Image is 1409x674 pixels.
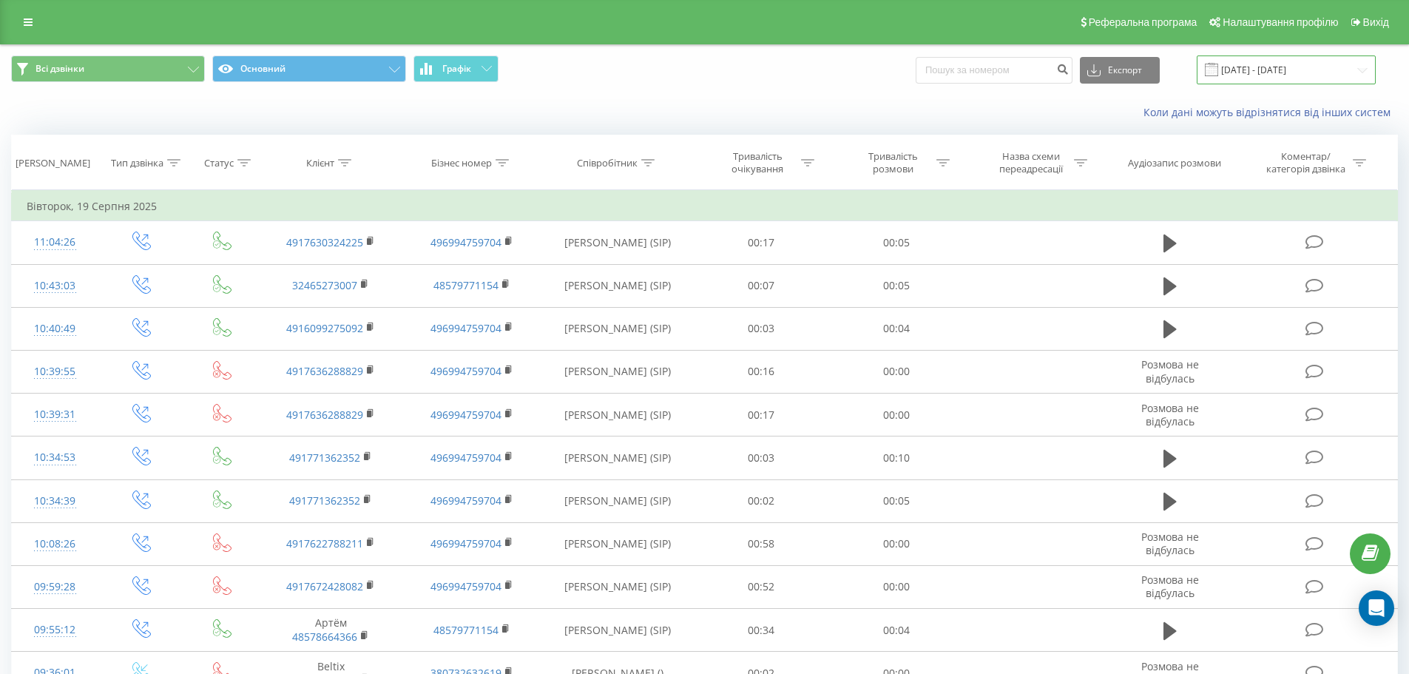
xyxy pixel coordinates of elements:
a: 4917636288829 [286,364,363,378]
td: [PERSON_NAME] (SIP) [542,350,694,393]
div: Бізнес номер [431,157,492,169]
td: [PERSON_NAME] (SIP) [542,522,694,565]
a: 491771362352 [289,451,360,465]
td: 00:00 [829,350,964,393]
div: 10:34:39 [27,487,84,516]
a: 4917672428082 [286,579,363,593]
span: Графік [442,64,471,74]
td: 00:52 [694,565,829,608]
span: Розмова не відбулась [1141,530,1199,557]
div: 09:59:28 [27,573,84,601]
a: 48579771154 [433,623,499,637]
td: [PERSON_NAME] (SIP) [542,264,694,307]
span: Розмова не відбулась [1141,401,1199,428]
span: Розмова не відбулась [1141,573,1199,600]
div: Клієнт [306,157,334,169]
div: Статус [204,157,234,169]
a: 496994759704 [430,364,501,378]
button: Всі дзвінки [11,55,205,82]
div: 10:08:26 [27,530,84,559]
span: Реферальна програма [1089,16,1197,28]
td: 00:05 [829,479,964,522]
td: 00:03 [694,307,829,350]
a: 48578664366 [292,630,357,644]
a: 491771362352 [289,493,360,508]
td: 00:00 [829,522,964,565]
td: 00:04 [829,609,964,652]
button: Експорт [1080,57,1160,84]
td: 00:05 [829,264,964,307]
td: 00:16 [694,350,829,393]
td: 00:07 [694,264,829,307]
button: Графік [413,55,499,82]
a: 4917622788211 [286,536,363,550]
button: Основний [212,55,406,82]
td: Вівторок, 19 Серпня 2025 [12,192,1398,221]
div: Тривалість розмови [854,150,933,175]
td: [PERSON_NAME] (SIP) [542,307,694,350]
div: Коментар/категорія дзвінка [1263,150,1349,175]
div: 10:34:53 [27,443,84,472]
a: 496994759704 [430,579,501,593]
a: 496994759704 [430,536,501,550]
td: 00:58 [694,522,829,565]
a: 496994759704 [430,321,501,335]
a: 4917630324225 [286,235,363,249]
td: 00:05 [829,221,964,264]
td: [PERSON_NAME] (SIP) [542,437,694,479]
a: 496994759704 [430,451,501,465]
div: Співробітник [577,157,638,169]
a: 32465273007 [292,278,357,292]
a: Коли дані можуть відрізнятися вiд інших систем [1143,105,1398,119]
td: 00:34 [694,609,829,652]
td: 00:17 [694,221,829,264]
span: Налаштування профілю [1223,16,1338,28]
td: [PERSON_NAME] (SIP) [542,479,694,522]
td: 00:03 [694,437,829,479]
div: [PERSON_NAME] [16,157,90,169]
td: Артём [260,609,401,652]
div: Назва схеми переадресації [991,150,1070,175]
div: 09:55:12 [27,616,84,644]
td: [PERSON_NAME] (SIP) [542,609,694,652]
div: Тип дзвінка [111,157,163,169]
a: 48579771154 [433,278,499,292]
a: 496994759704 [430,408,501,422]
td: [PERSON_NAME] (SIP) [542,221,694,264]
a: 4916099275092 [286,321,363,335]
td: [PERSON_NAME] (SIP) [542,565,694,608]
div: 10:39:31 [27,400,84,429]
div: 10:40:49 [27,314,84,343]
div: 11:04:26 [27,228,84,257]
td: 00:02 [694,479,829,522]
div: Тривалість очікування [718,150,797,175]
td: 00:10 [829,437,964,479]
span: Розмова не відбулась [1141,357,1199,385]
a: 496994759704 [430,493,501,508]
div: 10:43:03 [27,272,84,300]
td: 00:04 [829,307,964,350]
a: 4917636288829 [286,408,363,422]
a: 496994759704 [430,235,501,249]
input: Пошук за номером [916,57,1072,84]
td: [PERSON_NAME] (SIP) [542,394,694,437]
td: 00:00 [829,394,964,437]
td: 00:00 [829,565,964,608]
div: 10:39:55 [27,357,84,386]
td: 00:17 [694,394,829,437]
div: Аудіозапис розмови [1128,157,1221,169]
span: Всі дзвінки [36,63,84,75]
span: Вихід [1363,16,1389,28]
div: Open Intercom Messenger [1359,590,1394,626]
